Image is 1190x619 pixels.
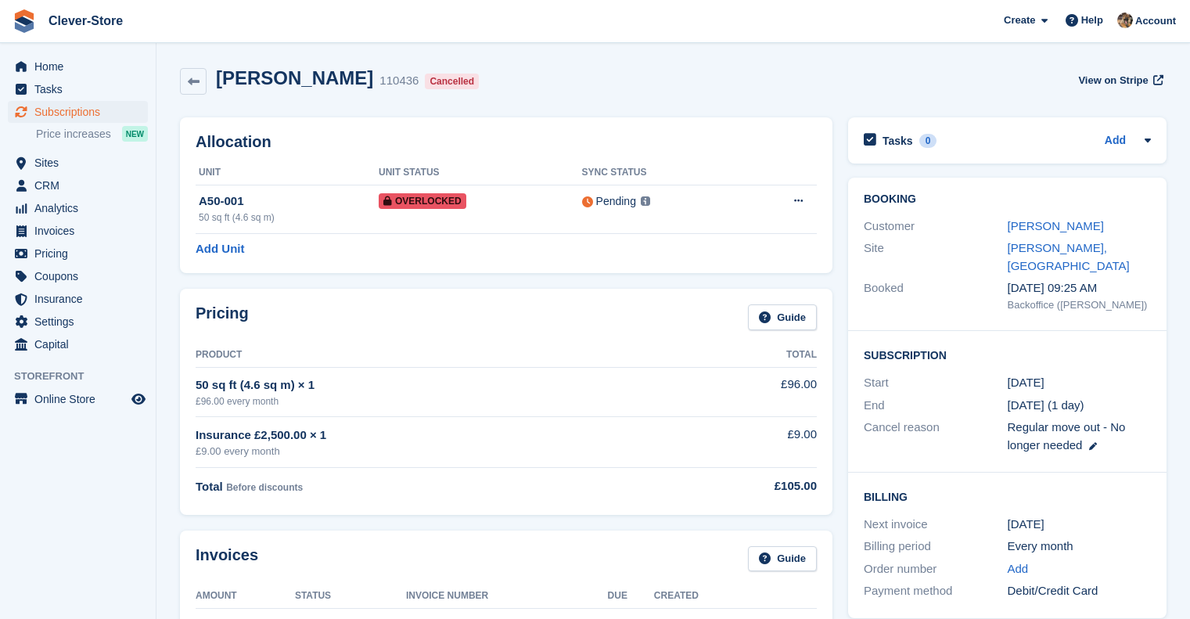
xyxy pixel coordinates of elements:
span: Capital [34,333,128,355]
div: Order number [864,560,1008,578]
div: £105.00 [665,477,817,495]
img: stora-icon-8386f47178a22dfd0bd8f6a31ec36ba5ce8667c1dd55bd0f319d3a0aa187defe.svg [13,9,36,33]
th: Amount [196,584,295,609]
span: Regular move out - No longer needed [1008,420,1126,452]
div: Payment method [864,582,1008,600]
img: Andy Mackinnon [1117,13,1133,28]
div: A50-001 [199,193,379,211]
a: menu [8,265,148,287]
th: Unit [196,160,379,185]
div: Pending [596,193,636,210]
div: [DATE] 09:25 AM [1008,279,1152,297]
span: Price increases [36,127,111,142]
th: Status [295,584,406,609]
th: Total [665,343,817,368]
span: Overlocked [379,193,466,209]
a: [PERSON_NAME], [GEOGRAPHIC_DATA] [1008,241,1130,272]
span: Create [1004,13,1035,28]
h2: Booking [864,193,1151,206]
a: menu [8,333,148,355]
div: 50 sq ft (4.6 sq m) [199,211,379,225]
div: Booked [864,279,1008,312]
h2: Billing [864,488,1151,504]
span: Storefront [14,369,156,384]
th: Created [654,584,817,609]
h2: Invoices [196,546,258,572]
span: Coupons [34,265,128,287]
a: Add [1105,132,1126,150]
span: Analytics [34,197,128,219]
a: View on Stripe [1072,67,1167,93]
div: 0 [919,134,937,148]
span: View on Stripe [1078,73,1148,88]
h2: Tasks [883,134,913,148]
span: Sites [34,152,128,174]
th: Sync Status [582,160,741,185]
h2: Allocation [196,133,817,151]
a: Price increases NEW [36,125,148,142]
div: Every month [1008,538,1152,556]
div: Customer [864,218,1008,236]
div: £96.00 every month [196,394,665,408]
th: Product [196,343,665,368]
th: Due [608,584,654,609]
a: menu [8,152,148,174]
span: Before discounts [226,482,303,493]
div: 110436 [379,72,419,90]
a: menu [8,197,148,219]
div: £9.00 every month [196,444,665,459]
a: [PERSON_NAME] [1008,219,1104,232]
span: Settings [34,311,128,333]
div: NEW [122,126,148,142]
div: Debit/Credit Card [1008,582,1152,600]
span: Home [34,56,128,77]
span: Help [1081,13,1103,28]
div: Start [864,374,1008,392]
div: Backoffice ([PERSON_NAME]) [1008,297,1152,313]
div: Site [864,239,1008,275]
a: Guide [748,546,817,572]
h2: [PERSON_NAME] [216,67,373,88]
a: Clever-Store [42,8,129,34]
a: Add Unit [196,240,244,258]
a: menu [8,288,148,310]
span: Insurance [34,288,128,310]
a: menu [8,243,148,265]
div: Next invoice [864,516,1008,534]
a: Guide [748,304,817,330]
span: Subscriptions [34,101,128,123]
div: Insurance £2,500.00 × 1 [196,426,665,444]
div: Cancelled [425,74,479,89]
span: Pricing [34,243,128,265]
div: 50 sq ft (4.6 sq m) × 1 [196,376,665,394]
a: menu [8,101,148,123]
a: menu [8,175,148,196]
div: Billing period [864,538,1008,556]
td: £96.00 [665,367,817,416]
span: Account [1135,13,1176,29]
a: menu [8,78,148,100]
span: [DATE] (1 day) [1008,398,1084,412]
a: Add [1008,560,1029,578]
div: [DATE] [1008,516,1152,534]
th: Invoice Number [406,584,608,609]
a: menu [8,220,148,242]
span: Tasks [34,78,128,100]
div: End [864,397,1008,415]
td: £9.00 [665,417,817,468]
img: icon-info-grey-7440780725fd019a000dd9b08b2336e03edf1995a4989e88bcd33f0948082b44.svg [641,196,650,206]
th: Unit Status [379,160,582,185]
a: Preview store [129,390,148,408]
a: menu [8,311,148,333]
span: Invoices [34,220,128,242]
h2: Pricing [196,304,249,330]
span: Online Store [34,388,128,410]
span: Total [196,480,223,493]
span: CRM [34,175,128,196]
a: menu [8,388,148,410]
a: menu [8,56,148,77]
time: 2025-10-04 00:00:00 UTC [1008,374,1044,392]
h2: Subscription [864,347,1151,362]
div: Cancel reason [864,419,1008,454]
